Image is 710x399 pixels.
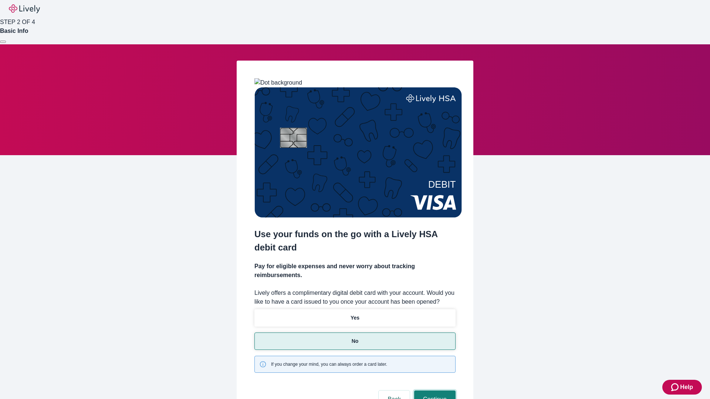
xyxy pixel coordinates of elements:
span: If you change your mind, you can always order a card later. [271,361,387,368]
h4: Pay for eligible expenses and never worry about tracking reimbursements. [254,262,456,280]
p: No [352,337,359,345]
svg: Zendesk support icon [671,383,680,392]
button: Zendesk support iconHelp [662,380,702,395]
button: No [254,332,456,350]
img: Dot background [254,78,302,87]
label: Lively offers a complimentary digital debit card with your account. Would you like to have a card... [254,289,456,306]
button: Yes [254,309,456,327]
p: Yes [351,314,359,322]
h2: Use your funds on the go with a Lively HSA debit card [254,228,456,254]
span: Help [680,383,693,392]
img: Debit card [254,87,462,218]
img: Lively [9,4,40,13]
